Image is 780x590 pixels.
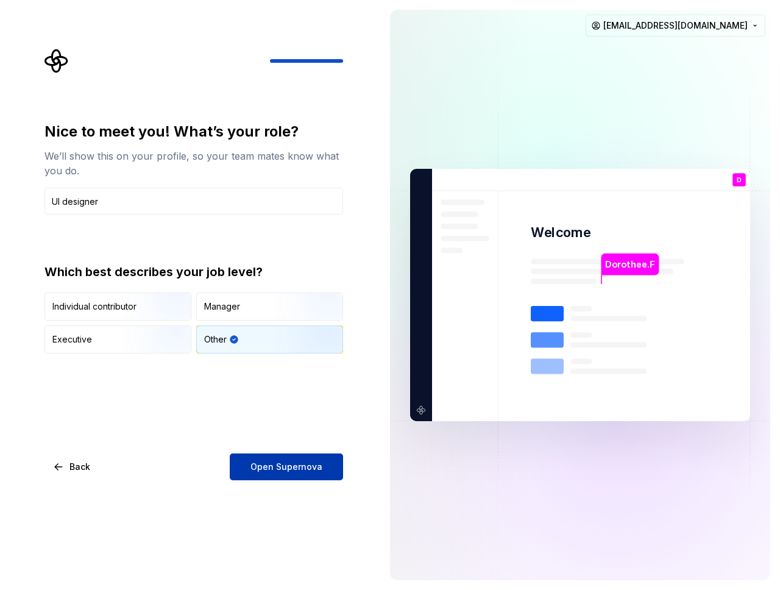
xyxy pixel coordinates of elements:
p: Dorothee.F [605,258,654,271]
div: Manager [204,300,240,313]
span: [EMAIL_ADDRESS][DOMAIN_NAME] [603,20,748,32]
button: Open Supernova [230,453,343,480]
svg: Supernova Logo [44,49,69,73]
button: Back [44,453,101,480]
span: Open Supernova [250,461,322,473]
div: Individual contributor [52,300,136,313]
input: Job title [44,188,343,215]
div: We’ll show this on your profile, so your team mates know what you do. [44,149,343,178]
div: Executive [52,333,92,346]
button: [EMAIL_ADDRESS][DOMAIN_NAME] [586,15,765,37]
p: D [737,177,742,183]
div: Nice to meet you! What’s your role? [44,122,343,141]
span: Back [69,461,90,473]
div: Which best describes your job level? [44,263,343,280]
div: Other [204,333,227,346]
p: Welcome [531,224,590,241]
